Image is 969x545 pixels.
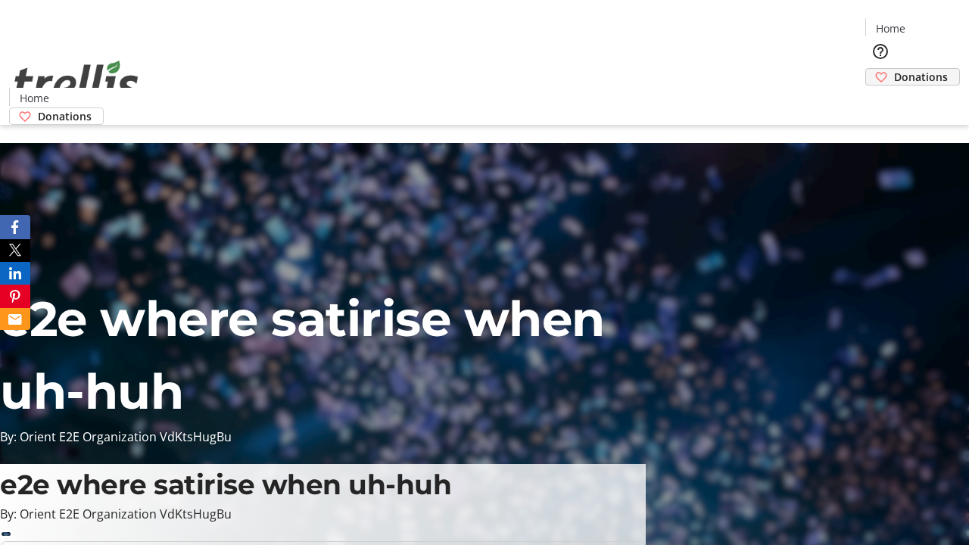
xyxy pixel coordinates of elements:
button: Help [865,36,896,67]
img: Orient E2E Organization VdKtsHugBu's Logo [9,44,144,120]
span: Home [876,20,905,36]
a: Home [10,90,58,106]
a: Home [866,20,914,36]
a: Donations [865,68,960,86]
span: Donations [38,108,92,124]
button: Cart [865,86,896,116]
span: Home [20,90,49,106]
a: Donations [9,107,104,125]
span: Donations [894,69,948,85]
